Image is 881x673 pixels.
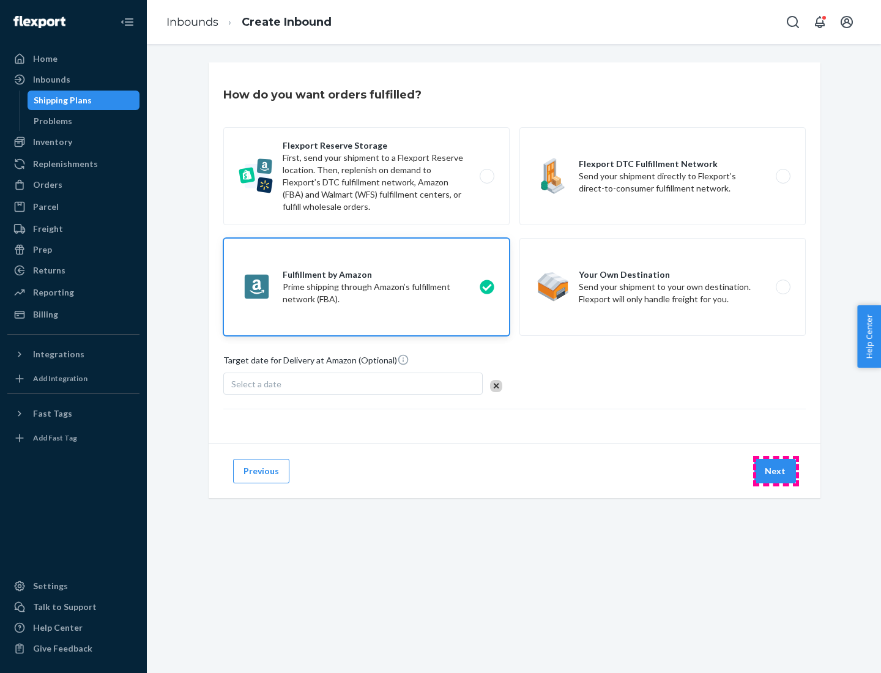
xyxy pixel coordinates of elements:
[33,308,58,321] div: Billing
[33,201,59,213] div: Parcel
[33,622,83,634] div: Help Center
[7,70,139,89] a: Inbounds
[7,576,139,596] a: Settings
[33,223,63,235] div: Freight
[33,601,97,613] div: Talk to Support
[34,94,92,106] div: Shipping Plans
[33,53,58,65] div: Home
[34,115,72,127] div: Problems
[781,10,805,34] button: Open Search Box
[7,618,139,638] a: Help Center
[754,459,796,483] button: Next
[7,639,139,658] button: Give Feedback
[7,49,139,69] a: Home
[33,244,52,256] div: Prep
[857,305,881,368] button: Help Center
[115,10,139,34] button: Close Navigation
[223,354,409,371] span: Target date for Delivery at Amazon (Optional)
[7,154,139,174] a: Replenishments
[7,369,139,389] a: Add Integration
[223,87,422,103] h3: How do you want orders fulfilled?
[166,15,218,29] a: Inbounds
[28,91,140,110] a: Shipping Plans
[7,597,139,617] a: Talk to Support
[33,348,84,360] div: Integrations
[7,219,139,239] a: Freight
[7,428,139,448] a: Add Fast Tag
[33,407,72,420] div: Fast Tags
[33,373,87,384] div: Add Integration
[7,240,139,259] a: Prep
[7,175,139,195] a: Orders
[33,136,72,148] div: Inventory
[7,283,139,302] a: Reporting
[33,433,77,443] div: Add Fast Tag
[33,264,65,277] div: Returns
[808,10,832,34] button: Open notifications
[157,4,341,40] ol: breadcrumbs
[835,10,859,34] button: Open account menu
[33,73,70,86] div: Inbounds
[7,261,139,280] a: Returns
[7,404,139,423] button: Fast Tags
[7,305,139,324] a: Billing
[233,459,289,483] button: Previous
[7,197,139,217] a: Parcel
[33,580,68,592] div: Settings
[33,286,74,299] div: Reporting
[28,111,140,131] a: Problems
[13,16,65,28] img: Flexport logo
[242,15,332,29] a: Create Inbound
[231,379,281,389] span: Select a date
[7,132,139,152] a: Inventory
[33,179,62,191] div: Orders
[33,642,92,655] div: Give Feedback
[33,158,98,170] div: Replenishments
[7,344,139,364] button: Integrations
